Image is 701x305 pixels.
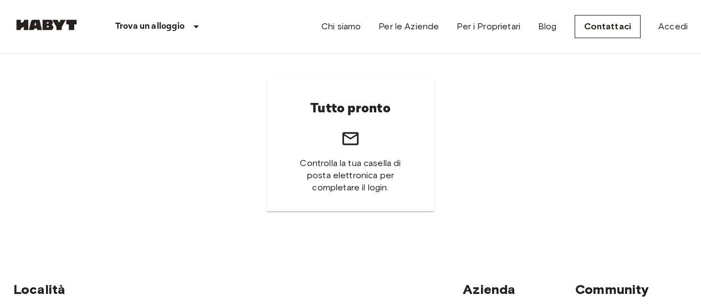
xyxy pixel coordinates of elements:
[378,20,439,33] a: Per le Aziende
[463,281,515,297] span: Azienda
[293,157,408,194] span: Controlla la tua casella di posta elettronica per completare il login.
[575,15,641,38] a: Contattaci
[13,19,80,30] img: Habyt
[575,281,649,297] span: Community
[538,20,557,33] a: Blog
[658,20,688,33] a: Accedi
[13,281,65,297] span: Località
[310,97,391,120] h6: Tutto pronto
[457,20,520,33] a: Per i Proprietari
[115,20,185,33] p: Trova un alloggio
[321,20,361,33] a: Chi siamo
